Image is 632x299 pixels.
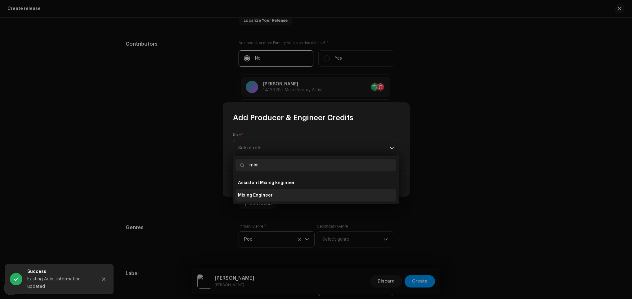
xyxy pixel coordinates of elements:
li: Assistant Mixing Engineer [235,177,396,189]
span: Select role [238,140,390,156]
div: Success [27,268,92,275]
div: Existing Artist information updated [27,275,92,290]
div: Open Intercom Messenger [4,280,19,295]
div: dropdown trigger [390,140,394,156]
span: Assistant Mixing Engineer [238,180,295,186]
span: Add Producer & Engineer Credits [233,113,353,123]
span: Mixing Engineer [238,192,273,198]
ul: Option List [233,174,399,204]
label: Role [233,133,243,138]
button: Close [97,273,110,285]
li: Mixing Engineer [235,189,396,202]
